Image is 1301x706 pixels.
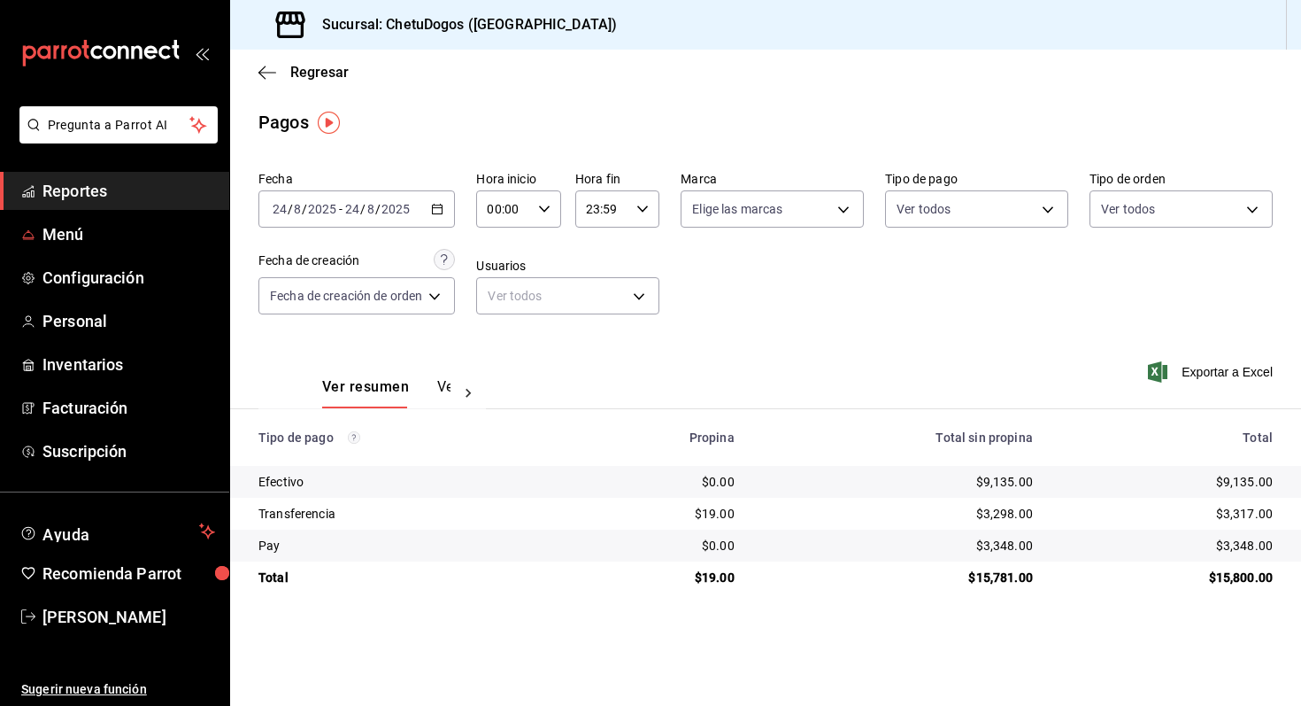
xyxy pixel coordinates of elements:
div: Pagos [258,109,309,136]
div: $9,135.00 [763,473,1033,491]
div: $3,348.00 [1061,537,1273,555]
span: Suscripción [42,439,215,463]
span: Ver todos [1101,200,1155,218]
button: Exportar a Excel [1151,361,1273,383]
div: $19.00 [588,505,735,523]
div: $15,800.00 [1061,569,1273,586]
div: $15,781.00 [763,569,1033,586]
h3: Sucursal: ChetuDogos ([GEOGRAPHIC_DATA]) [308,14,617,35]
span: Reportes [42,179,215,203]
span: Inventarios [42,353,215,376]
span: Personal [42,309,215,333]
span: Ayuda [42,521,192,542]
span: - [339,202,343,216]
div: Fecha de creación [258,252,359,270]
span: Regresar [290,64,349,81]
svg: Los pagos realizados con Pay y otras terminales son montos brutos. [348,431,360,444]
div: $19.00 [588,569,735,586]
div: $3,317.00 [1061,505,1273,523]
span: / [288,202,293,216]
button: Pregunta a Parrot AI [19,106,218,144]
span: / [302,202,307,216]
span: Pregunta a Parrot AI [48,116,190,135]
span: Ver todos [897,200,951,218]
input: -- [344,202,360,216]
a: Pregunta a Parrot AI [12,128,218,147]
button: open_drawer_menu [195,46,209,60]
span: [PERSON_NAME] [42,605,215,629]
span: Fecha de creación de orden [270,287,422,305]
label: Usuarios [476,260,659,272]
input: -- [366,202,375,216]
div: $0.00 [588,473,735,491]
div: Total [1061,431,1273,445]
label: Hora inicio [476,173,560,185]
div: navigation tabs [322,378,450,408]
div: Total sin propina [763,431,1033,445]
span: / [375,202,381,216]
span: / [360,202,366,216]
label: Fecha [258,173,455,185]
div: Pay [258,537,559,555]
input: -- [293,202,302,216]
span: Elige las marcas [692,200,782,218]
span: Recomienda Parrot [42,562,215,586]
div: Tipo de pago [258,431,559,445]
label: Hora fin [575,173,659,185]
span: Facturación [42,396,215,420]
input: -- [272,202,288,216]
div: Efectivo [258,473,559,491]
button: Regresar [258,64,349,81]
div: $9,135.00 [1061,473,1273,491]
div: Total [258,569,559,586]
div: Propina [588,431,735,445]
button: Ver pagos [437,378,504,408]
label: Marca [681,173,864,185]
button: Ver resumen [322,378,409,408]
span: Configuración [42,266,215,290]
span: Sugerir nueva función [21,680,215,699]
div: Ver todos [476,277,659,314]
span: Menú [42,222,215,246]
label: Tipo de pago [885,173,1068,185]
div: $0.00 [588,537,735,555]
input: ---- [307,202,337,216]
img: Tooltip marker [318,112,340,134]
label: Tipo de orden [1089,173,1273,185]
input: ---- [381,202,411,216]
div: $3,348.00 [763,537,1033,555]
div: Transferencia [258,505,559,523]
div: $3,298.00 [763,505,1033,523]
